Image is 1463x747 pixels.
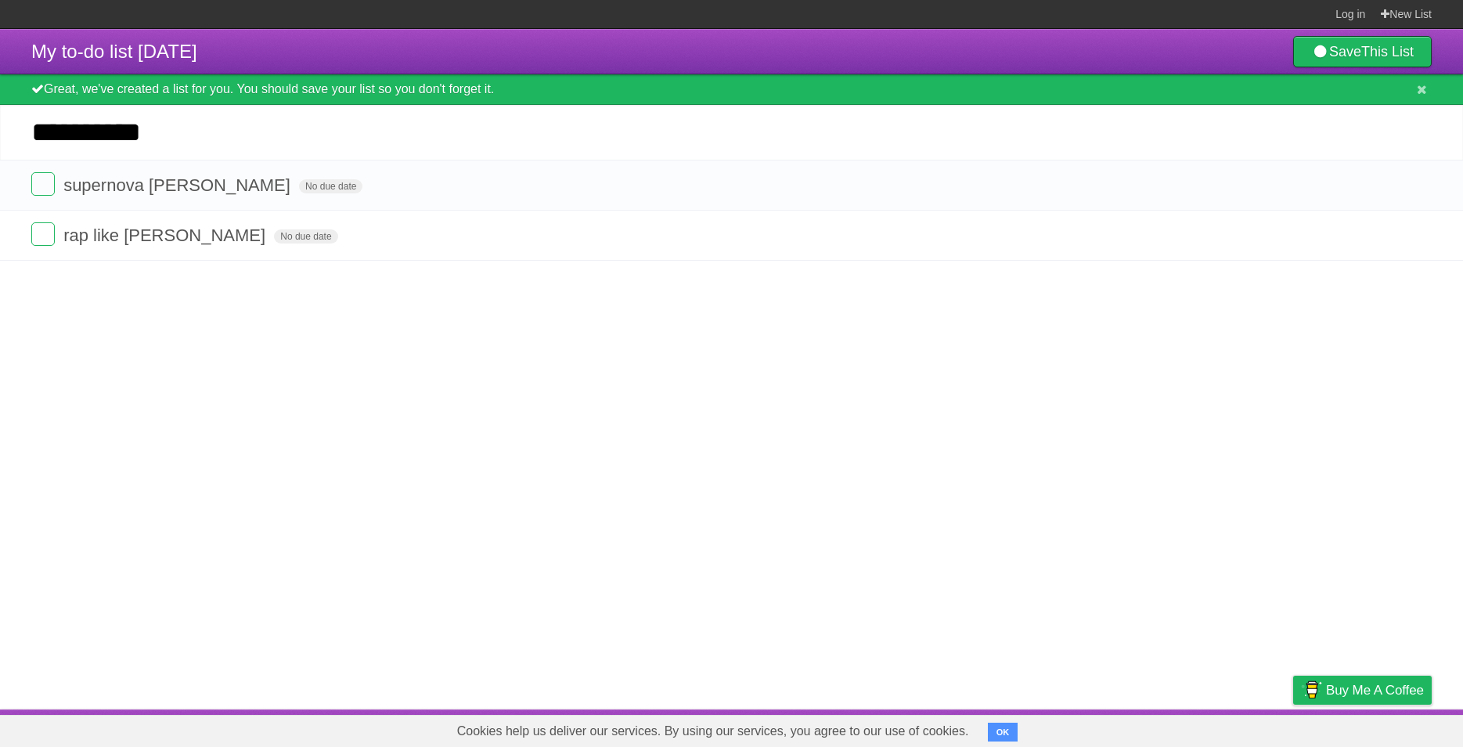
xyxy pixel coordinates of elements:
b: This List [1361,44,1414,60]
img: Buy me a coffee [1301,677,1322,703]
a: Privacy [1273,713,1313,743]
span: supernova [PERSON_NAME] [63,175,294,195]
span: Buy me a coffee [1326,677,1424,704]
span: No due date [274,229,337,244]
span: No due date [299,179,362,193]
a: Suggest a feature [1333,713,1432,743]
label: Done [31,222,55,246]
a: Terms [1220,713,1254,743]
a: Buy me a coffee [1293,676,1432,705]
span: My to-do list [DATE] [31,41,197,62]
a: About [1085,713,1118,743]
label: Done [31,172,55,196]
span: Cookies help us deliver our services. By using our services, you agree to our use of cookies. [441,716,985,747]
button: OK [988,723,1018,742]
span: rap like [PERSON_NAME] [63,226,269,245]
a: SaveThis List [1293,36,1432,67]
a: Developers [1137,713,1200,743]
